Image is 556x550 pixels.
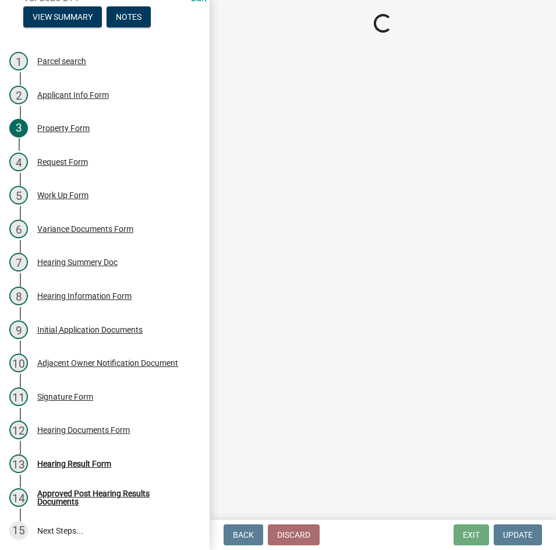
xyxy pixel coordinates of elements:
span: Update [503,530,533,540]
div: Hearing Documents Form [37,426,130,434]
div: 8 [9,287,28,305]
div: Work Up Form [37,191,88,199]
div: 10 [9,354,28,372]
div: 13 [9,454,28,473]
wm-modal-confirm: Notes [107,13,151,22]
span: Back [233,530,254,540]
div: 1 [9,52,28,70]
div: 2 [9,86,28,104]
div: 3 [9,119,28,137]
div: Signature Form [37,393,93,401]
div: 4 [9,153,28,171]
div: 11 [9,387,28,406]
div: 9 [9,320,28,339]
button: Notes [107,6,151,27]
div: Hearing Result Form [37,460,111,468]
wm-modal-confirm: Summary [23,13,102,22]
div: Approved Post Hearing Results Documents [37,489,191,506]
div: 14 [9,488,28,507]
div: Applicant Info Form [37,91,109,99]
div: Request Form [37,158,88,166]
div: Variance Documents Form [37,225,133,233]
button: Back [224,524,263,545]
button: View Summary [23,6,102,27]
div: Hearing Information Form [37,292,132,300]
div: 6 [9,220,28,238]
button: Exit [454,524,489,545]
div: Initial Application Documents [37,326,143,334]
div: Property Form [37,124,90,132]
div: 15 [9,521,28,540]
div: 12 [9,421,28,439]
div: 7 [9,253,28,272]
div: Adjacent Owner Notification Document [37,359,178,367]
div: 5 [9,186,28,205]
button: Update [494,524,542,545]
div: Hearing Summery Doc [37,258,118,266]
button: Discard [268,524,320,545]
div: Parcel search [37,57,86,65]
